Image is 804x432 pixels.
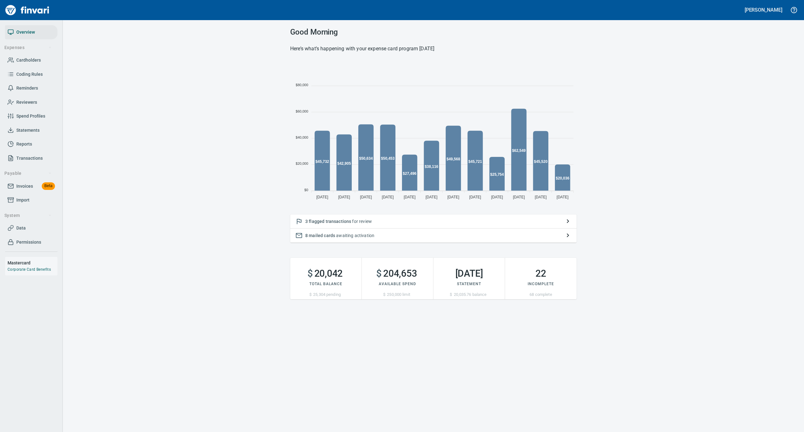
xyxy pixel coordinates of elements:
[743,5,784,15] button: [PERSON_NAME]
[2,168,54,179] button: Payable
[2,42,54,53] button: Expenses
[290,44,577,53] h6: Here’s what’s happening with your expense card program [DATE]
[426,195,437,199] tspan: [DATE]
[5,151,57,165] a: Transactions
[5,221,57,235] a: Data
[8,259,57,266] h6: Mastercard
[535,195,547,199] tspan: [DATE]
[513,195,525,199] tspan: [DATE]
[16,182,33,190] span: Invoices
[448,195,459,199] tspan: [DATE]
[309,219,351,224] span: flagged transactions
[5,95,57,109] a: Reviewers
[5,109,57,123] a: Spend Profiles
[16,154,43,162] span: Transactions
[316,195,328,199] tspan: [DATE]
[305,219,308,224] span: 3
[5,25,57,39] a: Overview
[16,112,45,120] span: Spend Profiles
[16,98,37,106] span: Reviewers
[4,169,52,177] span: Payable
[5,179,57,193] a: InvoicesBeta
[309,233,335,238] span: mailed cards
[16,238,41,246] span: Permissions
[16,56,41,64] span: Cardholders
[304,188,308,192] tspan: $0
[382,195,394,199] tspan: [DATE]
[5,53,57,67] a: Cardholders
[305,218,562,224] p: for review
[16,84,38,92] span: Reminders
[8,267,51,272] a: Corporate Card Benefits
[2,210,54,221] button: System
[305,232,562,239] p: awaiting activation
[290,28,577,36] h3: Good Morning
[505,258,577,299] button: 22Incomplete68 complete
[4,44,52,52] span: Expenses
[491,195,503,199] tspan: [DATE]
[16,140,32,148] span: Reports
[338,195,350,199] tspan: [DATE]
[360,195,372,199] tspan: [DATE]
[505,268,577,279] h2: 22
[16,70,43,78] span: Coding Rules
[5,137,57,151] a: Reports
[305,233,308,238] span: 8
[296,109,308,113] tspan: $60,000
[16,196,30,204] span: Import
[5,123,57,137] a: Statements
[4,3,51,18] img: Finvari
[5,193,57,207] a: Import
[290,214,577,229] button: 3 flagged transactions for review
[528,282,554,286] span: Incomplete
[4,212,52,219] span: System
[745,7,782,13] h5: [PERSON_NAME]
[5,235,57,249] a: Permissions
[290,229,577,243] button: 8 mailed cards awaiting activation
[16,224,26,232] span: Data
[296,136,308,139] tspan: $40,000
[296,162,308,165] tspan: $20,000
[16,28,35,36] span: Overview
[505,291,577,298] p: 68 complete
[5,67,57,81] a: Coding Rules
[557,195,568,199] tspan: [DATE]
[5,81,57,95] a: Reminders
[296,83,308,87] tspan: $80,000
[404,195,416,199] tspan: [DATE]
[42,182,55,190] span: Beta
[16,126,40,134] span: Statements
[469,195,481,199] tspan: [DATE]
